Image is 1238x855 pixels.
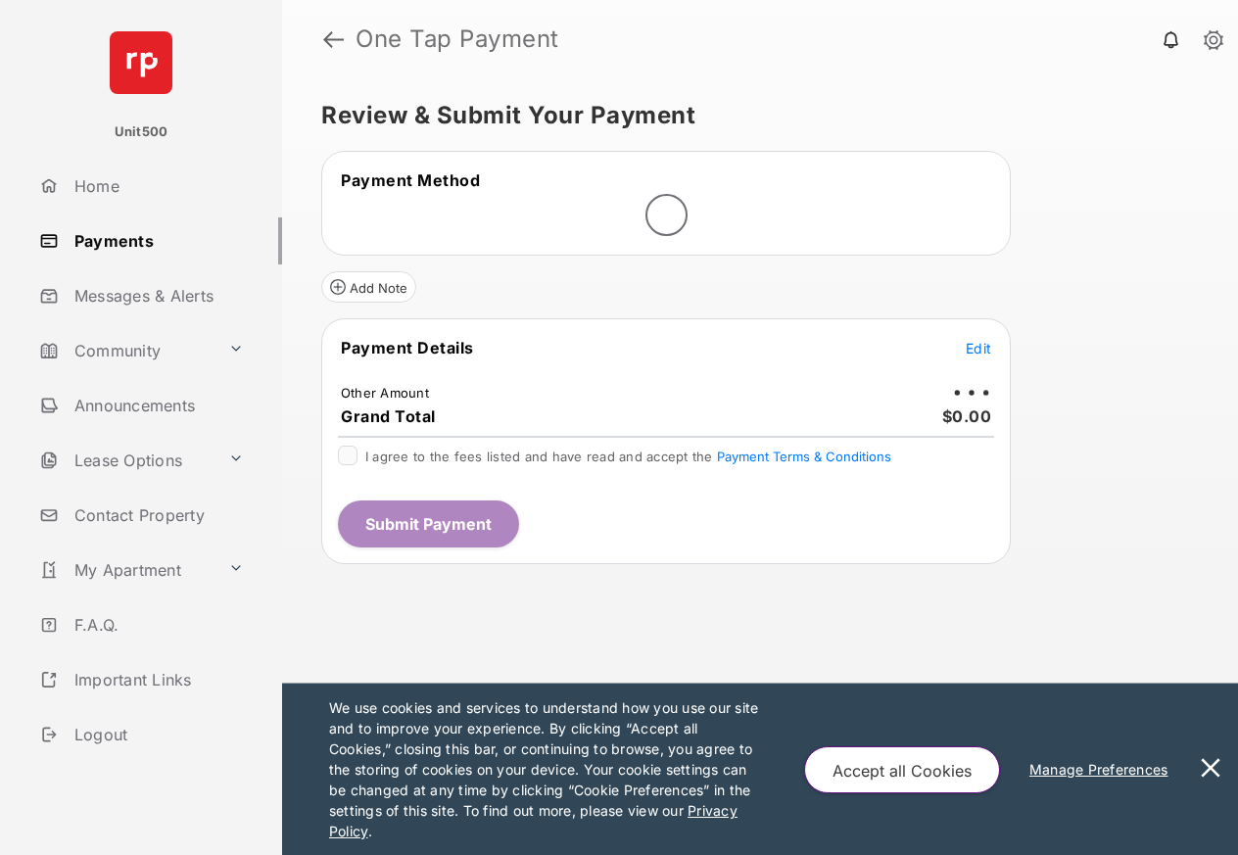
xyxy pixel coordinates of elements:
[31,711,282,758] a: Logout
[31,382,282,429] a: Announcements
[942,406,992,426] span: $0.00
[321,104,1183,127] h5: Review & Submit Your Payment
[341,406,436,426] span: Grand Total
[31,437,220,484] a: Lease Options
[31,492,282,539] a: Contact Property
[329,697,763,841] p: We use cookies and services to understand how you use our site and to improve your experience. By...
[31,601,282,648] a: F.A.Q.
[340,384,430,402] td: Other Amount
[338,500,519,547] button: Submit Payment
[321,271,416,303] button: Add Note
[341,170,480,190] span: Payment Method
[341,338,474,357] span: Payment Details
[365,449,891,464] span: I agree to the fees listed and have read and accept the
[31,217,282,264] a: Payments
[31,546,220,594] a: My Apartment
[966,338,991,357] button: Edit
[31,656,252,703] a: Important Links
[966,340,991,356] span: Edit
[1029,761,1176,778] u: Manage Preferences
[110,31,172,94] img: svg+xml;base64,PHN2ZyB4bWxucz0iaHR0cDovL3d3dy53My5vcmcvMjAwMC9zdmciIHdpZHRoPSI2NCIgaGVpZ2h0PSI2NC...
[31,272,282,319] a: Messages & Alerts
[31,327,220,374] a: Community
[356,27,559,51] strong: One Tap Payment
[31,163,282,210] a: Home
[804,746,1000,793] button: Accept all Cookies
[115,122,168,142] p: Unit500
[717,449,891,464] button: I agree to the fees listed and have read and accept the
